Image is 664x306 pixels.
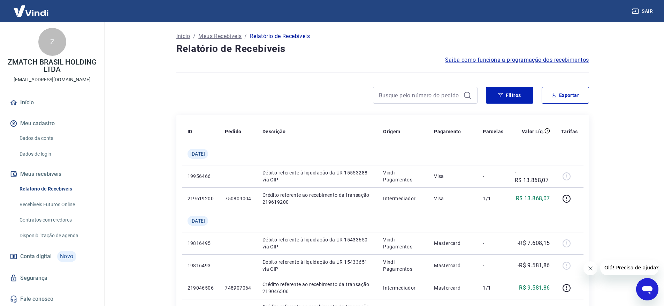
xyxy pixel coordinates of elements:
[244,32,247,40] p: /
[17,213,96,227] a: Contratos com credores
[483,284,503,291] p: 1/1
[8,0,54,22] img: Vindi
[262,169,372,183] p: Débito referente à liquidação da UR 15553288 via CIP
[17,229,96,243] a: Disponibilização de agenda
[515,168,550,185] p: -R$ 13.868,07
[6,59,99,73] p: ZMATCH BRASIL HOLDING LTDA
[631,5,656,18] button: Sair
[8,95,96,110] a: Início
[4,5,59,10] span: Olá! Precisa de ajuda?
[20,252,52,261] span: Conta digital
[636,278,658,300] iframe: Botão para abrir a janela de mensagens
[542,87,589,104] button: Exportar
[188,173,214,180] p: 19956466
[262,259,372,273] p: Débito referente à liquidação da UR 15433651 via CIP
[225,195,251,202] p: 750809004
[17,182,96,196] a: Relatório de Recebíveis
[193,32,196,40] p: /
[14,76,91,83] p: [EMAIL_ADDRESS][DOMAIN_NAME]
[38,28,66,56] div: Z
[583,261,597,275] iframe: Fechar mensagem
[225,284,251,291] p: 748907064
[561,128,578,135] p: Tarifas
[516,194,550,203] p: R$ 13.868,07
[434,284,472,291] p: Mastercard
[17,147,96,161] a: Dados de login
[383,236,423,250] p: Vindi Pagamentos
[383,195,423,202] p: Intermediador
[600,260,658,275] iframe: Mensagem da empresa
[483,262,503,269] p: -
[483,240,503,247] p: -
[483,195,503,202] p: 1/1
[188,240,214,247] p: 19816495
[225,128,241,135] p: Pedido
[383,128,400,135] p: Origem
[383,284,423,291] p: Intermediador
[190,150,205,157] span: [DATE]
[8,270,96,286] a: Segurança
[17,131,96,145] a: Dados da conta
[8,248,96,265] a: Conta digitalNovo
[188,128,192,135] p: ID
[483,173,503,180] p: -
[176,32,190,40] a: Início
[518,261,550,270] p: -R$ 9.581,86
[383,169,423,183] p: Vindi Pagamentos
[262,192,372,206] p: Crédito referente ao recebimento da transação 219619200
[445,56,589,64] a: Saiba como funciona a programação dos recebimentos
[262,236,372,250] p: Débito referente à liquidação da UR 15433650 via CIP
[17,197,96,212] a: Recebíveis Futuros Online
[379,90,460,100] input: Busque pelo número do pedido
[262,128,286,135] p: Descrição
[518,239,550,247] p: -R$ 7.608,15
[190,217,205,224] span: [DATE]
[434,240,472,247] p: Mastercard
[176,42,589,56] h4: Relatório de Recebíveis
[188,284,214,291] p: 219046506
[383,259,423,273] p: Vindi Pagamentos
[434,262,472,269] p: Mastercard
[8,116,96,131] button: Meu cadastro
[8,166,96,182] button: Meus recebíveis
[483,128,503,135] p: Parcelas
[198,32,242,40] a: Meus Recebíveis
[57,251,76,262] span: Novo
[434,173,472,180] p: Visa
[188,195,214,202] p: 219619200
[522,128,544,135] p: Valor Líq.
[262,281,372,295] p: Crédito referente ao recebimento da transação 219046506
[434,195,472,202] p: Visa
[188,262,214,269] p: 19816493
[250,32,310,40] p: Relatório de Recebíveis
[519,284,550,292] p: R$ 9.581,86
[434,128,461,135] p: Pagamento
[486,87,533,104] button: Filtros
